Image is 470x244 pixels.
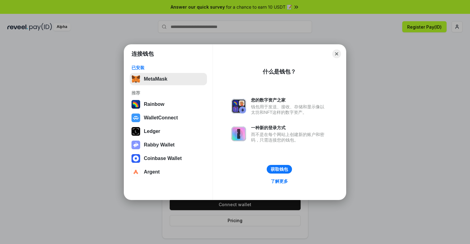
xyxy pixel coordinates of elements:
div: 已安装 [132,65,205,70]
div: 您的数字资产之家 [251,97,327,103]
div: Rabby Wallet [144,142,175,148]
div: 一种新的登录方式 [251,125,327,130]
button: 获取钱包 [267,165,292,174]
button: Coinbase Wallet [130,152,207,165]
div: 钱包用于发送、接收、存储和显示像以太坊和NFT这样的数字资产。 [251,104,327,115]
div: 而不是在每个网站上创建新的账户和密码，只需连接您的钱包。 [251,132,327,143]
div: 推荐 [132,90,205,96]
img: svg+xml,%3Csvg%20width%3D%2228%22%20height%3D%2228%22%20viewBox%3D%220%200%2028%2028%22%20fill%3D... [132,168,140,176]
button: MetaMask [130,73,207,85]
button: Rabby Wallet [130,139,207,151]
div: Coinbase Wallet [144,156,182,161]
div: 什么是钱包？ [263,68,296,75]
div: Ledger [144,129,160,134]
button: Rainbow [130,98,207,110]
div: 了解更多 [271,178,288,184]
img: svg+xml,%3Csvg%20xmlns%3D%22http%3A%2F%2Fwww.w3.org%2F2000%2Fsvg%22%20fill%3D%22none%22%20viewBox... [231,126,246,141]
a: 了解更多 [267,177,292,185]
button: WalletConnect [130,112,207,124]
img: svg+xml,%3Csvg%20xmlns%3D%22http%3A%2F%2Fwww.w3.org%2F2000%2Fsvg%22%20fill%3D%22none%22%20viewBox... [132,141,140,149]
div: WalletConnect [144,115,178,121]
img: svg+xml,%3Csvg%20width%3D%2228%22%20height%3D%2228%22%20viewBox%3D%220%200%2028%2028%22%20fill%3D... [132,154,140,163]
img: svg+xml,%3Csvg%20xmlns%3D%22http%3A%2F%2Fwww.w3.org%2F2000%2Fsvg%22%20fill%3D%22none%22%20viewBox... [231,99,246,114]
img: svg+xml,%3Csvg%20fill%3D%22none%22%20height%3D%2233%22%20viewBox%3D%220%200%2035%2033%22%20width%... [132,75,140,83]
img: svg+xml,%3Csvg%20width%3D%2228%22%20height%3D%2228%22%20viewBox%3D%220%200%2028%2028%22%20fill%3D... [132,114,140,122]
button: Ledger [130,125,207,138]
div: 获取钱包 [271,166,288,172]
button: Close [332,50,341,58]
h1: 连接钱包 [132,50,154,58]
div: Argent [144,169,160,175]
img: svg+xml,%3Csvg%20xmlns%3D%22http%3A%2F%2Fwww.w3.org%2F2000%2Fsvg%22%20width%3D%2228%22%20height%3... [132,127,140,136]
img: svg+xml,%3Csvg%20width%3D%22120%22%20height%3D%22120%22%20viewBox%3D%220%200%20120%20120%22%20fil... [132,100,140,109]
button: Argent [130,166,207,178]
div: MetaMask [144,76,167,82]
div: Rainbow [144,102,164,107]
